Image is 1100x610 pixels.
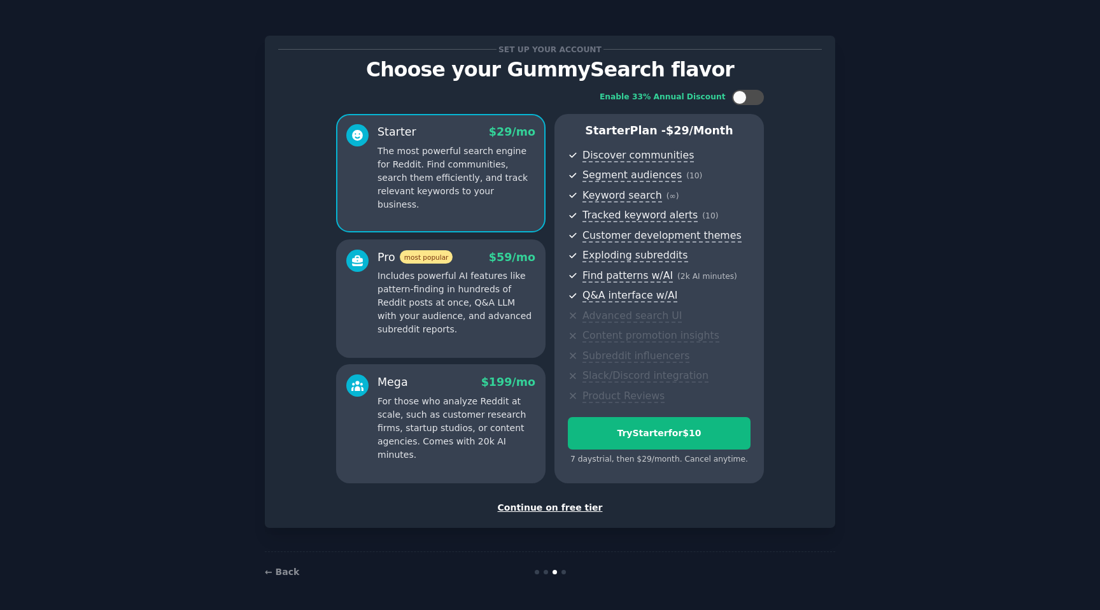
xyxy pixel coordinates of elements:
span: Q&A interface w/AI [582,289,677,302]
span: $ 29 /month [666,124,733,137]
span: ( 10 ) [702,211,718,220]
span: ( 2k AI minutes ) [677,272,737,281]
p: Choose your GummySearch flavor [278,59,822,81]
span: Exploding subreddits [582,249,687,262]
span: Segment audiences [582,169,682,182]
span: Tracked keyword alerts [582,209,698,222]
span: Advanced search UI [582,309,682,323]
span: Customer development themes [582,229,742,243]
div: Continue on free tier [278,501,822,514]
div: Mega [377,374,408,390]
p: The most powerful search engine for Reddit. Find communities, search them efficiently, and track ... [377,145,535,211]
span: $ 199 /mo [481,376,535,388]
span: $ 59 /mo [489,251,535,264]
p: For those who analyze Reddit at scale, such as customer research firms, startup studios, or conte... [377,395,535,462]
span: Subreddit influencers [582,350,689,363]
span: Product Reviews [582,390,665,403]
span: $ 29 /mo [489,125,535,138]
span: ( 10 ) [686,171,702,180]
span: Content promotion insights [582,329,719,343]
a: ← Back [265,567,299,577]
span: Slack/Discord integration [582,369,709,383]
span: Discover communities [582,149,694,162]
button: TryStarterfor$10 [568,417,751,450]
p: Starter Plan - [568,123,751,139]
span: ( ∞ ) [666,192,679,201]
span: Find patterns w/AI [582,269,673,283]
span: Set up your account [497,43,604,56]
div: Try Starter for $10 [568,427,750,440]
p: Includes powerful AI features like pattern-finding in hundreds of Reddit posts at once, Q&A LLM w... [377,269,535,336]
span: Keyword search [582,189,662,202]
div: Starter [377,124,416,140]
span: most popular [400,250,453,264]
div: Enable 33% Annual Discount [600,92,726,103]
div: 7 days trial, then $ 29 /month . Cancel anytime. [568,454,751,465]
div: Pro [377,250,453,266]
